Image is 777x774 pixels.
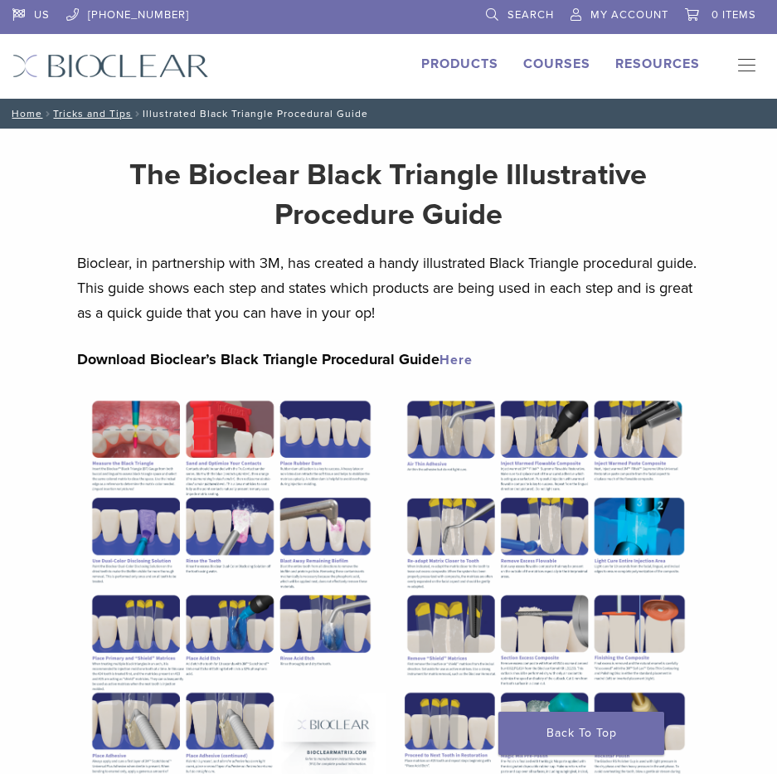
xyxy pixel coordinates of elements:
a: Products [421,56,498,72]
strong: Download Bioclear’s Black Triangle Procedural Guide [77,350,473,368]
a: Resources [615,56,700,72]
span: / [132,110,143,118]
span: / [42,110,53,118]
img: Bioclear [12,54,209,78]
nav: Primary Navigation [725,54,765,79]
p: Bioclear, in partnership with 3M, has created a handy illustrated Black Triangle procedural guide... [77,251,700,325]
a: Back To Top [498,712,664,755]
span: 0 items [711,8,756,22]
a: Courses [523,56,590,72]
span: My Account [590,8,668,22]
span: Search [507,8,554,22]
a: Home [7,108,42,119]
a: Here [439,352,473,368]
a: Tricks and Tips [53,108,132,119]
strong: The Bioclear Black Triangle Illustrative Procedure Guide [129,157,647,232]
